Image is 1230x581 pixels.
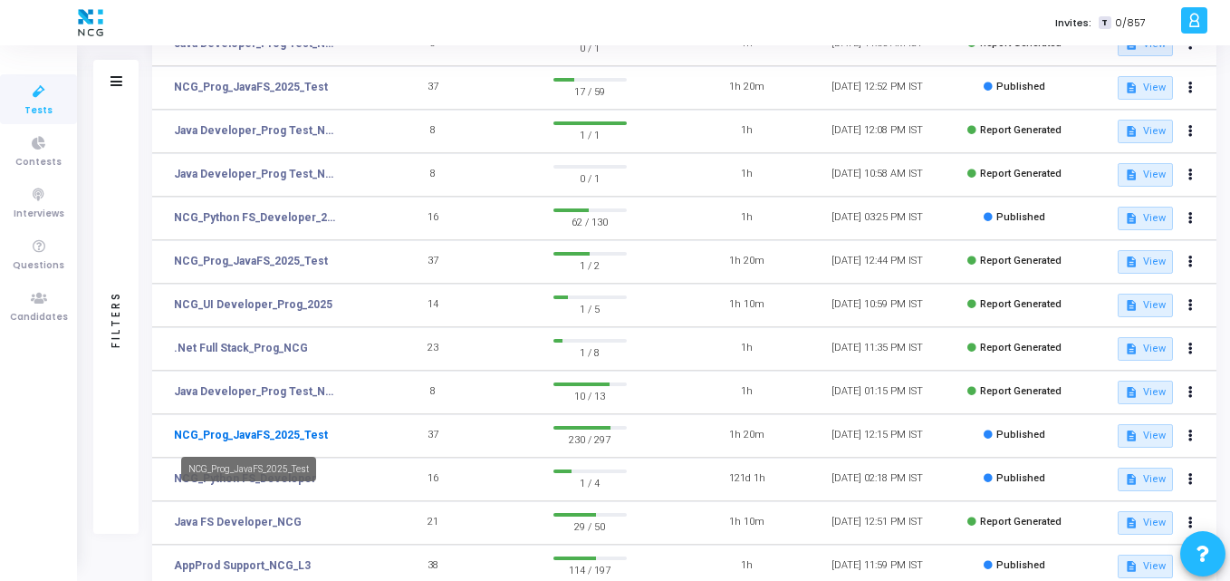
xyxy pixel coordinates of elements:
mat-icon: description [1125,169,1138,181]
span: 1 / 2 [553,256,627,274]
td: [DATE] 03:25 PM IST [812,197,943,240]
td: [DATE] 11:35 PM IST [812,327,943,371]
td: 37 [368,66,498,110]
mat-icon: description [1125,256,1138,268]
span: 1 / 1 [553,125,627,143]
span: Questions [13,258,64,274]
td: 1h 10m [682,284,812,327]
span: Published [996,81,1045,92]
td: 1h [682,371,812,414]
span: 114 / 197 [553,560,627,578]
td: 8 [368,371,498,414]
span: Report Generated [980,124,1062,136]
td: 23 [368,327,498,371]
mat-icon: description [1125,82,1138,94]
td: [DATE] 01:15 PM IST [812,371,943,414]
span: Report Generated [980,168,1062,179]
span: Published [996,559,1045,571]
td: 1h 10m [682,501,812,545]
button: View [1118,337,1173,361]
div: Filters [108,219,124,419]
a: AppProd Support_NCG_L3 [174,557,311,574]
a: NCG_Prog_JavaFS_2025_Test [174,253,328,269]
td: 16 [368,458,498,501]
button: View [1118,207,1173,230]
mat-icon: description [1125,430,1138,442]
td: 8 [368,110,498,153]
mat-icon: description [1125,386,1138,399]
span: Published [996,472,1045,484]
button: View [1118,424,1173,448]
td: 21 [368,501,498,545]
span: 1 / 8 [553,343,627,361]
td: 1h 20m [682,414,812,458]
span: Interviews [14,207,64,222]
mat-icon: description [1125,343,1138,355]
button: View [1118,511,1173,535]
a: Java Developer_Prog Test_NCG [174,122,341,139]
span: Report Generated [980,298,1062,310]
span: 0/857 [1115,15,1146,31]
mat-icon: description [1125,517,1138,529]
span: Report Generated [980,342,1062,353]
mat-icon: description [1125,125,1138,138]
td: 1h 20m [682,66,812,110]
button: View [1118,163,1173,187]
a: NCG_Python FS_Developer_2025 [174,209,341,226]
button: View [1118,76,1173,100]
td: 37 [368,240,498,284]
td: 1h [682,197,812,240]
span: Published [996,211,1045,223]
span: 0 / 1 [553,169,627,187]
td: 121d 1h [682,458,812,501]
span: Contests [15,155,62,170]
td: [DATE] 12:44 PM IST [812,240,943,284]
button: View [1118,468,1173,491]
mat-icon: description [1125,212,1138,225]
span: Published [996,429,1045,441]
td: 8 [368,153,498,197]
span: 10 / 13 [553,386,627,404]
button: View [1118,381,1173,404]
td: 1h [682,110,812,153]
span: 1 / 5 [553,299,627,317]
span: Report Generated [980,255,1062,266]
img: logo [73,5,108,41]
span: 0 / 1 [553,38,627,56]
td: 37 [368,414,498,458]
td: 16 [368,197,498,240]
button: View [1118,555,1173,578]
td: 1h [682,327,812,371]
td: [DATE] 10:59 PM IST [812,284,943,327]
mat-icon: description [1125,473,1138,486]
a: Java Developer_Prog Test_NCG [174,166,341,182]
button: View [1118,250,1173,274]
div: NCG_Prog_JavaFS_2025_Test [181,457,316,481]
a: Java FS Developer_NCG [174,514,302,530]
td: [DATE] 02:18 PM IST [812,458,943,501]
span: Candidates [10,310,68,325]
a: NCG_Prog_JavaFS_2025_Test [174,79,328,95]
span: 29 / 50 [553,517,627,535]
span: Report Generated [980,385,1062,397]
td: [DATE] 10:58 AM IST [812,153,943,197]
td: [DATE] 12:08 PM IST [812,110,943,153]
td: [DATE] 12:52 PM IST [812,66,943,110]
label: Invites: [1055,15,1091,31]
span: 62 / 130 [553,212,627,230]
a: Java Developer_Prog Test_NCG [174,383,341,400]
td: 14 [368,284,498,327]
span: T [1099,16,1110,30]
a: NCG_Prog_JavaFS_2025_Test [174,427,328,443]
td: [DATE] 12:51 PM IST [812,501,943,545]
mat-icon: description [1125,299,1138,312]
a: .Net Full Stack_Prog_NCG [174,340,308,356]
span: 17 / 59 [553,82,627,100]
span: 1 / 4 [553,473,627,491]
td: 1h 20m [682,240,812,284]
td: 1h [682,153,812,197]
span: Tests [24,103,53,119]
span: 230 / 297 [553,430,627,448]
a: NCG_UI Developer_Prog_2025 [174,296,332,313]
button: View [1118,294,1173,317]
